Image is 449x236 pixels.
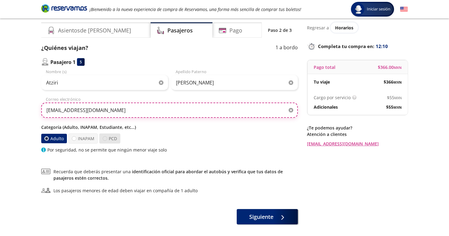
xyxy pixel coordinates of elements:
[229,26,242,35] h4: Pago
[307,140,408,147] a: [EMAIL_ADDRESS][DOMAIN_NAME]
[314,79,330,85] p: Tu viaje
[41,44,88,52] p: ¿Quiénes viajan?
[89,6,301,12] em: ¡Bienvenido a la nueva experiencia de compra de Reservamos, una forma más sencilla de comprar tus...
[50,58,75,66] p: Pasajero 1
[53,187,198,194] div: Los pasajeros menores de edad deben viajar en compañía de 1 adulto
[268,27,292,33] p: Paso 2 de 3
[53,169,283,181] a: identificación oficial para abordar el autobús y verifica que tus datos de pasajeros estén correc...
[378,64,402,70] span: $ 366.00
[387,94,402,101] span: $ 55
[394,65,402,70] small: MXN
[386,104,402,110] span: $ 55
[171,75,298,90] input: Apellido Paterno
[364,6,393,12] span: Iniciar sesión
[53,168,298,181] span: Recuerda que deberás presentar una
[307,125,408,131] p: ¿Te podemos ayudar?
[307,24,329,31] p: Regresar a
[393,105,402,110] small: MXN
[307,131,408,137] p: Atención a clientes
[394,96,402,100] small: MXN
[41,4,87,13] i: Brand Logo
[314,64,335,70] p: Pago total
[307,42,408,51] p: Completa tu compra en :
[249,213,273,221] span: Siguiente
[314,94,351,101] p: Cargo por servicio
[307,22,408,33] div: Regresar a ver horarios
[68,133,98,144] label: INAPAM
[276,44,298,52] p: 1 a bordo
[335,25,353,31] span: Horarios
[393,80,402,84] small: MXN
[99,133,120,144] label: PCD
[384,79,402,85] span: $ 366
[237,209,298,224] button: Siguiente
[400,6,408,13] button: English
[41,4,87,15] a: Brand Logo
[58,26,131,35] h4: Asientos de [PERSON_NAME]
[41,75,168,90] input: Nombre (s)
[41,134,67,143] label: Adulto
[47,147,167,153] p: Por seguridad, no se permite que ningún menor viaje solo
[314,104,338,110] p: Adicionales
[41,103,298,118] input: Correo electrónico
[41,124,298,130] p: Categoría (Adulto, INAPAM, Estudiante, etc...)
[376,43,388,50] span: 12:10
[77,58,85,66] div: 5
[167,26,193,35] h4: Pasajeros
